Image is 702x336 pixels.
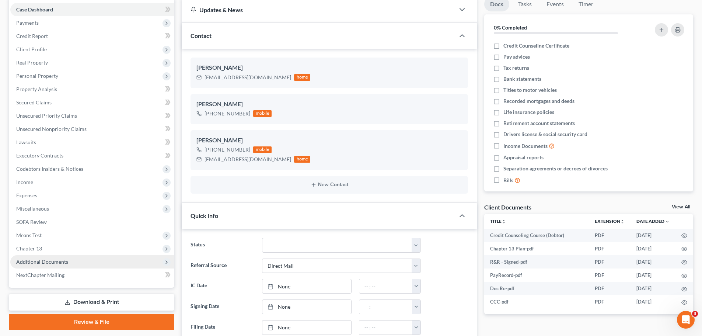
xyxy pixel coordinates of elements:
[503,119,575,127] span: Retirement account statements
[205,156,291,163] div: [EMAIL_ADDRESS][DOMAIN_NAME]
[589,282,631,295] td: PDF
[253,146,272,153] div: mobile
[484,269,589,282] td: PayRecord-pdf
[16,272,64,278] span: NextChapter Mailing
[187,279,258,294] label: IC Date
[16,59,48,66] span: Real Property
[16,152,63,159] span: Executory Contracts
[10,3,174,16] a: Case Dashboard
[631,295,675,308] td: [DATE]
[595,218,625,224] a: Extensionunfold_more
[16,219,47,225] span: SOFA Review
[484,295,589,308] td: CCC-pdf
[484,282,589,295] td: Dec Re-pdf
[620,219,625,224] i: unfold_more
[253,110,272,117] div: mobile
[196,182,462,188] button: New Contact
[9,314,174,330] a: Review & File
[503,86,557,94] span: Titles to motor vehicles
[196,63,462,72] div: [PERSON_NAME]
[16,33,48,39] span: Credit Report
[16,179,33,185] span: Income
[503,177,513,184] span: Bills
[294,74,310,81] div: home
[502,219,506,224] i: unfold_more
[484,229,589,242] td: Credit Counseling Course (Debtor)
[16,46,47,52] span: Client Profile
[589,255,631,269] td: PDF
[16,73,58,79] span: Personal Property
[631,269,675,282] td: [DATE]
[10,136,174,149] a: Lawsuits
[16,166,83,172] span: Codebtors Insiders & Notices
[10,109,174,122] a: Unsecured Priority Claims
[262,300,351,314] a: None
[672,204,690,209] a: View All
[187,238,258,253] label: Status
[16,112,77,119] span: Unsecured Priority Claims
[187,299,258,314] label: Signing Date
[631,229,675,242] td: [DATE]
[503,131,587,138] span: Drivers license & social security card
[16,192,37,198] span: Expenses
[503,75,541,83] span: Bank statements
[677,311,695,329] iframe: Intercom live chat
[503,154,544,161] span: Appraisal reports
[9,294,174,311] a: Download & Print
[484,203,531,211] div: Client Documents
[494,24,527,31] strong: 0% Completed
[631,282,675,295] td: [DATE]
[16,99,52,105] span: Secured Claims
[503,142,548,150] span: Income Documents
[359,321,412,335] input: -- : --
[205,146,250,153] div: [PHONE_NUMBER]
[589,242,631,255] td: PDF
[359,279,412,293] input: -- : --
[503,64,529,72] span: Tax returns
[187,259,258,273] label: Referral Source
[16,86,57,92] span: Property Analysis
[589,295,631,308] td: PDF
[16,126,87,132] span: Unsecured Nonpriority Claims
[16,232,42,238] span: Means Test
[205,110,250,117] div: [PHONE_NUMBER]
[16,259,68,265] span: Additional Documents
[16,205,49,212] span: Miscellaneous
[16,20,39,26] span: Payments
[10,83,174,96] a: Property Analysis
[16,6,53,13] span: Case Dashboard
[636,218,670,224] a: Date Added expand_more
[631,242,675,255] td: [DATE]
[10,215,174,229] a: SOFA Review
[589,269,631,282] td: PDF
[191,6,446,14] div: Updates & News
[503,53,530,60] span: Pay advices
[262,279,351,293] a: None
[665,219,670,224] i: expand_more
[205,74,291,81] div: [EMAIL_ADDRESS][DOMAIN_NAME]
[191,212,218,219] span: Quick Info
[191,32,212,39] span: Contact
[503,97,574,105] span: Recorded mortgages and deeds
[503,165,608,172] span: Separation agreements or decrees of divorces
[692,311,698,317] span: 3
[187,320,258,335] label: Filing Date
[10,30,174,43] a: Credit Report
[484,242,589,255] td: Chapter 13 Plan-pdf
[10,122,174,136] a: Unsecured Nonpriority Claims
[196,100,462,109] div: [PERSON_NAME]
[10,149,174,162] a: Executory Contracts
[262,321,351,335] a: None
[359,300,412,314] input: -- : --
[10,269,174,282] a: NextChapter Mailing
[294,156,310,163] div: home
[16,139,36,145] span: Lawsuits
[490,218,506,224] a: Titleunfold_more
[10,96,174,109] a: Secured Claims
[589,229,631,242] td: PDF
[631,255,675,269] td: [DATE]
[484,255,589,269] td: R&R - Signed-pdf
[503,108,554,116] span: Life insurance policies
[503,42,569,49] span: Credit Counseling Certificate
[196,136,462,145] div: [PERSON_NAME]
